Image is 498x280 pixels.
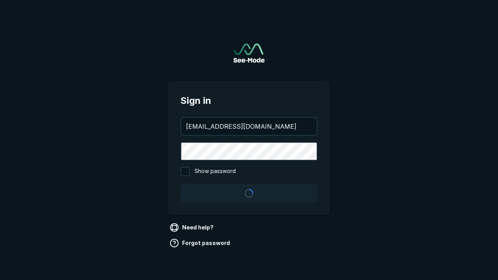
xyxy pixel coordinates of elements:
span: Show password [195,167,236,176]
a: Go to sign in [233,44,265,63]
a: Forgot password [168,237,233,249]
input: your@email.com [181,118,317,135]
span: Sign in [181,94,317,108]
a: Need help? [168,221,217,234]
img: See-Mode Logo [233,44,265,63]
